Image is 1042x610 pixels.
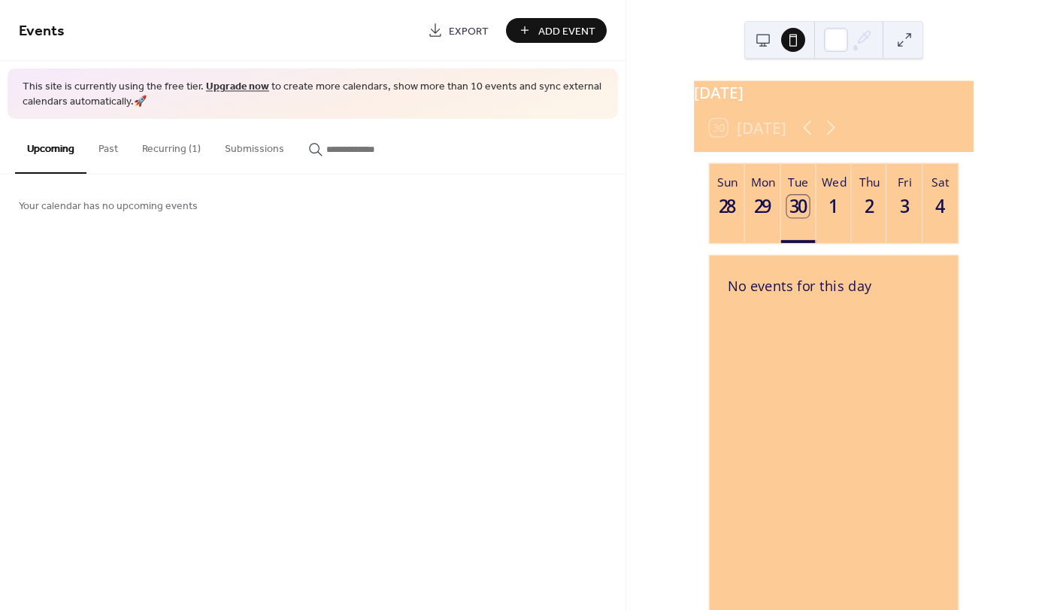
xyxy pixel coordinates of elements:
span: Events [19,17,65,46]
button: Upcoming [15,119,86,174]
div: Sun [716,174,740,190]
div: 4 [929,195,951,217]
div: 2 [859,195,880,217]
button: Add Event [506,18,607,43]
div: Wed [822,174,846,190]
div: Thu [858,174,882,190]
div: 28 [716,195,738,217]
button: Sun28 [710,164,745,243]
button: Wed1 [816,164,852,243]
button: Submissions [213,119,296,172]
button: Thu2 [852,164,887,243]
div: 30 [787,195,809,217]
div: No events for this day [712,263,956,308]
button: Sat4 [922,164,958,243]
div: Fri [893,174,917,190]
button: Recurring (1) [130,119,213,172]
div: 3 [894,195,916,217]
a: Upgrade now [206,77,269,97]
div: 1 [823,195,845,217]
button: Fri3 [887,164,922,243]
button: Past [86,119,130,172]
div: Tue [786,174,810,190]
div: Sat [928,174,953,190]
span: Your calendar has no upcoming events [19,199,198,214]
button: Mon29 [745,164,780,243]
div: 29 [752,195,774,217]
div: Mon [751,174,775,190]
div: [DATE] [694,80,974,104]
a: Export [416,18,500,43]
span: This site is currently using the free tier. to create more calendars, show more than 10 events an... [23,80,603,109]
button: Tue30 [781,164,816,243]
span: Add Event [538,23,595,39]
span: Export [449,23,489,39]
